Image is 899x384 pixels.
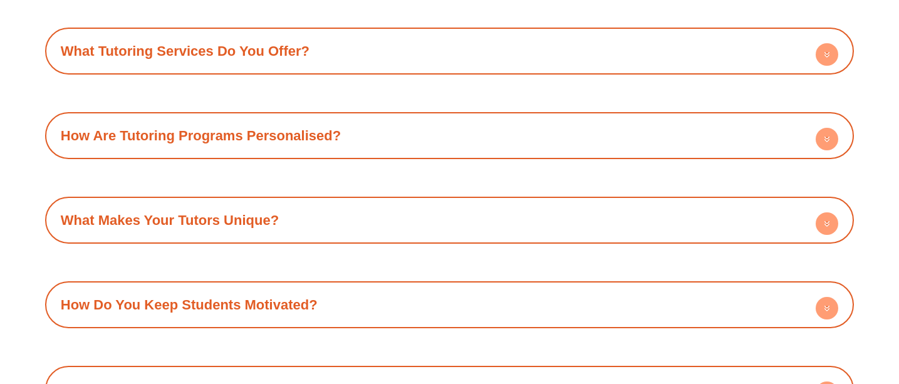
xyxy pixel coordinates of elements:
iframe: Chat Widget [684,242,899,384]
a: How Are Tutoring Programs Personalised? [61,128,341,143]
div: How Are Tutoring Programs Personalised? [51,118,848,153]
div: What Tutoring Services Do You Offer? [51,34,848,68]
div: How Do You Keep Students Motivated? [51,288,848,322]
a: What Tutoring Services Do You Offer? [61,43,309,59]
div: What Makes Your Tutors Unique? [51,203,848,237]
a: What Makes Your Tutors Unique? [61,212,279,228]
a: How Do You Keep Students Motivated? [61,297,318,313]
